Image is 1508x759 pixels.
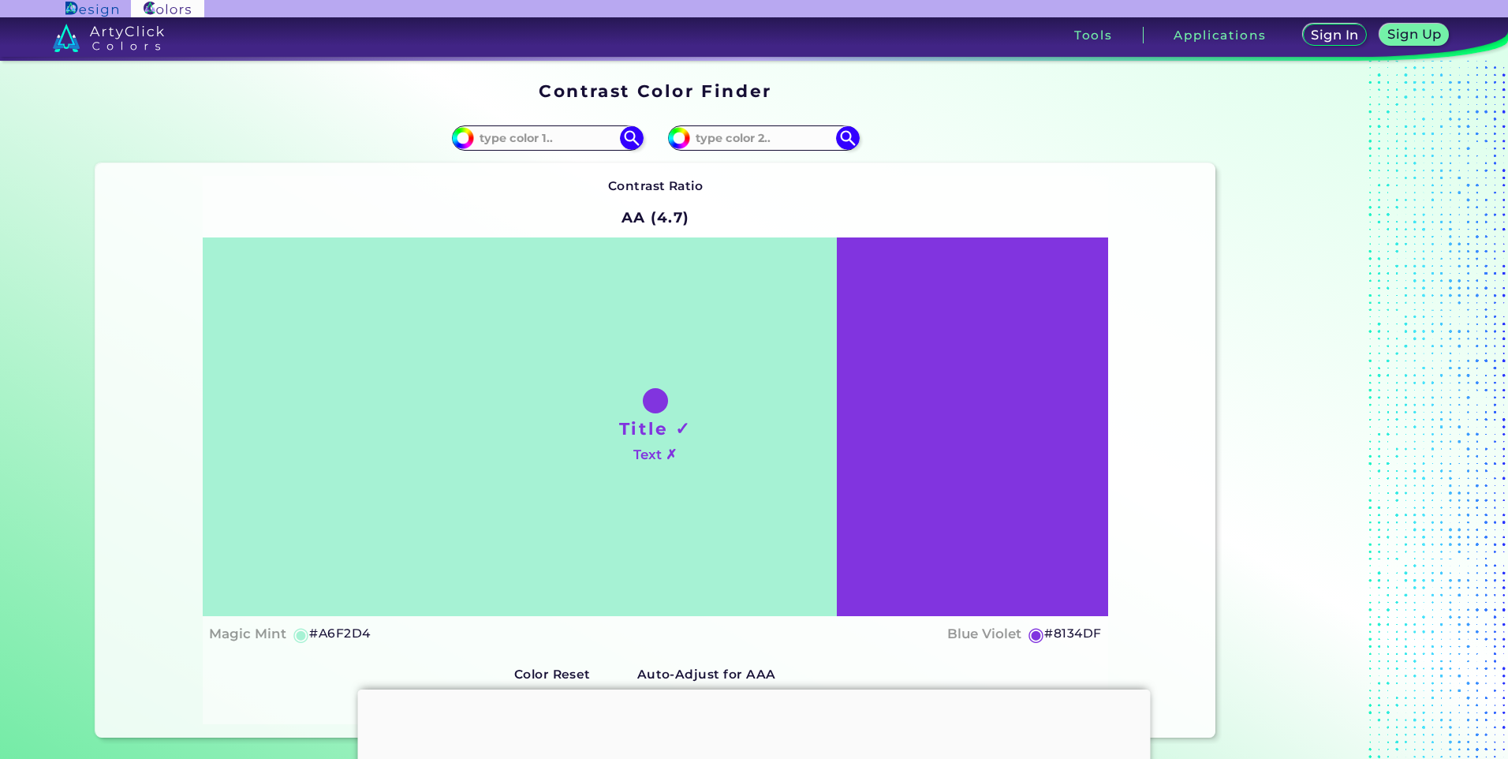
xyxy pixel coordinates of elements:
[1044,623,1101,644] h5: #8134DF
[608,178,704,193] strong: Contrast Ratio
[1313,29,1357,41] h5: Sign In
[539,79,771,103] h1: Contrast Color Finder
[53,24,164,52] img: logo_artyclick_colors_white.svg
[637,667,776,682] strong: Auto-Adjust for AAA
[1305,24,1364,45] a: Sign In
[690,127,837,148] input: type color 2..
[474,127,621,148] input: type color 1..
[1174,29,1266,41] h3: Applications
[514,667,591,682] strong: Color Reset
[947,623,1021,645] h4: Blue Violet
[836,126,860,150] img: icon search
[1383,24,1446,45] a: Sign Up
[1074,29,1113,41] h3: Tools
[309,623,370,644] h5: #A6F2D4
[209,623,286,645] h4: Magic Mint
[619,417,692,440] h1: Title ✓
[1028,625,1045,644] h5: ◉
[1390,28,1439,40] h5: Sign Up
[1222,76,1419,744] iframe: Advertisement
[293,625,310,644] h5: ◉
[65,2,118,17] img: ArtyClick Design logo
[620,126,644,150] img: icon search
[614,200,697,234] h2: AA (4.7)
[633,443,677,466] h4: Text ✗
